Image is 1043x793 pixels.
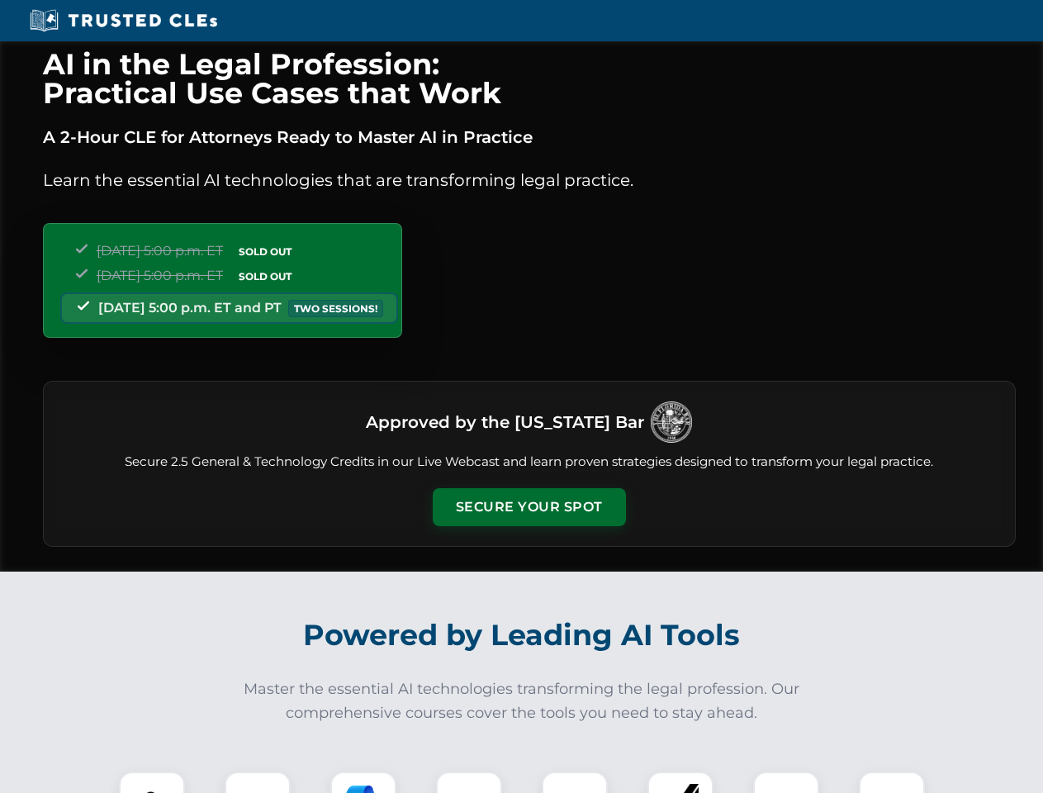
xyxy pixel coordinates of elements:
p: Master the essential AI technologies transforming the legal profession. Our comprehensive courses... [233,677,811,725]
p: A 2-Hour CLE for Attorneys Ready to Master AI in Practice [43,124,1016,150]
h2: Powered by Leading AI Tools [64,606,979,664]
img: Trusted CLEs [25,8,222,33]
h3: Approved by the [US_STATE] Bar [366,407,644,437]
h1: AI in the Legal Profession: Practical Use Cases that Work [43,50,1016,107]
img: Logo [651,401,692,443]
button: Secure Your Spot [433,488,626,526]
p: Secure 2.5 General & Technology Credits in our Live Webcast and learn proven strategies designed ... [64,453,995,472]
span: SOLD OUT [233,243,297,260]
span: [DATE] 5:00 p.m. ET [97,268,223,283]
p: Learn the essential AI technologies that are transforming legal practice. [43,167,1016,193]
span: SOLD OUT [233,268,297,285]
span: [DATE] 5:00 p.m. ET [97,243,223,259]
